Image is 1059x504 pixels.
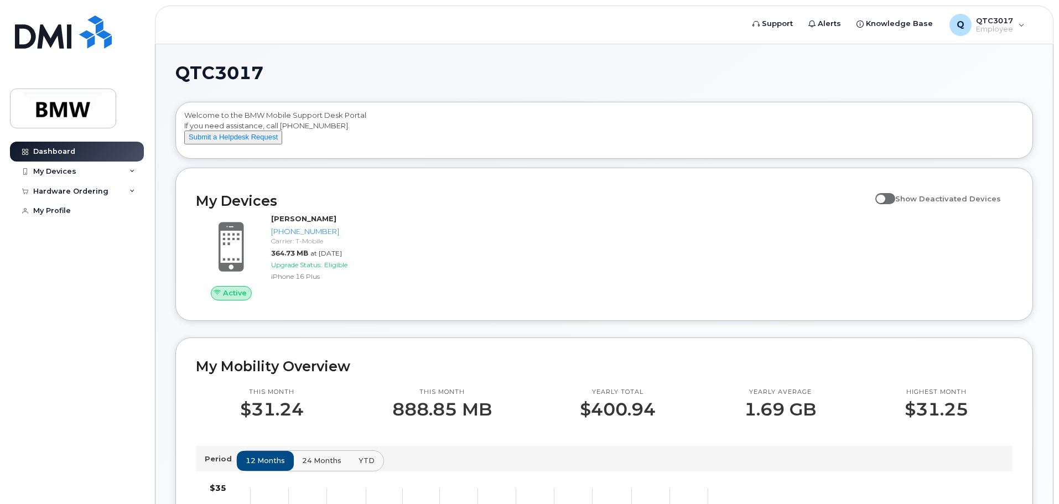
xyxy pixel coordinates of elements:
tspan: $35 [210,483,226,493]
div: iPhone 16 Plus [271,272,386,281]
h2: My Mobility Overview [196,358,1013,375]
h2: My Devices [196,193,870,209]
span: QTC3017 [175,65,263,81]
span: Upgrade Status: [271,261,322,269]
p: 888.85 MB [392,399,492,419]
span: 24 months [302,455,341,466]
p: This month [240,388,304,397]
span: YTD [359,455,375,466]
button: Submit a Helpdesk Request [184,131,282,144]
span: Eligible [324,261,347,269]
span: 364.73 MB [271,249,308,257]
p: Period [205,454,236,464]
p: 1.69 GB [744,399,816,419]
iframe: Messenger Launcher [1011,456,1051,496]
p: Yearly total [580,388,656,397]
span: Show Deactivated Devices [895,194,1001,203]
span: Active [223,288,247,298]
p: Highest month [905,388,968,397]
p: $31.25 [905,399,968,419]
a: Submit a Helpdesk Request [184,132,282,141]
div: Carrier: T-Mobile [271,236,386,246]
input: Show Deactivated Devices [875,188,884,197]
p: This month [392,388,492,397]
p: Yearly average [744,388,816,397]
a: Active[PERSON_NAME][PHONE_NUMBER]Carrier: T-Mobile364.73 MBat [DATE]Upgrade Status:EligibleiPhone... [196,214,390,300]
p: $31.24 [240,399,304,419]
div: [PHONE_NUMBER] [271,226,386,237]
p: $400.94 [580,399,656,419]
div: Welcome to the BMW Mobile Support Desk Portal If you need assistance, call [PHONE_NUMBER]. [184,110,1024,154]
span: at [DATE] [310,249,342,257]
strong: [PERSON_NAME] [271,214,336,223]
